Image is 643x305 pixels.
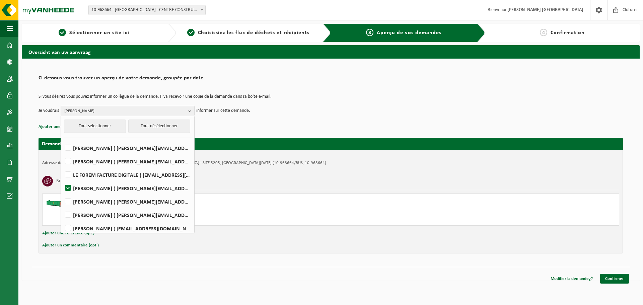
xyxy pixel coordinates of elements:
[187,29,195,36] span: 2
[64,170,191,180] label: LE FOREM FACTURE DIGITALE ( [EMAIL_ADDRESS][DOMAIN_NAME] )
[64,197,191,207] label: [PERSON_NAME] ( [PERSON_NAME][EMAIL_ADDRESS][DOMAIN_NAME] )
[59,29,66,36] span: 1
[64,223,191,233] label: [PERSON_NAME] ( [EMAIL_ADDRESS][DOMAIN_NAME] )
[196,106,250,116] p: informer sur cette demande.
[42,229,94,238] button: Ajouter une référence (opt.)
[600,274,629,284] a: Confirmer
[39,123,91,131] button: Ajouter une référence (opt.)
[180,29,317,37] a: 2Choisissiez les flux de déchets et récipients
[546,274,598,284] a: Modifier la demande
[56,176,101,186] h3: Briquaillons pur (HMRP)
[39,94,623,99] p: Si vous désirez vous pouvez informer un collègue de la demande. Il va recevoir une copie de la de...
[73,217,358,222] div: Nombre: 1
[377,30,441,35] span: Aperçu de vos demandes
[64,143,191,153] label: [PERSON_NAME] ( [PERSON_NAME][EMAIL_ADDRESS][DOMAIN_NAME] )
[91,160,326,166] td: LE FOREM - CENTRE CONSTRUFORM DE [GEOGRAPHIC_DATA] - SITE 5205, [GEOGRAPHIC_DATA][DATE] (10-96866...
[46,197,66,207] img: HK-XC-10-GN-00.png
[22,45,640,58] h2: Overzicht van uw aanvraag
[39,75,623,84] h2: Ci-dessous vous trouvez un aperçu de votre demande, groupée par date.
[64,120,126,133] button: Tout sélectionner
[39,106,59,116] p: Je voudrais
[198,30,309,35] span: Choisissiez les flux de déchets et récipients
[42,141,92,147] strong: Demande pour [DATE]
[42,241,99,250] button: Ajouter un commentaire (opt.)
[507,7,583,12] strong: [PERSON_NAME] [GEOGRAPHIC_DATA]
[64,183,191,193] label: [PERSON_NAME] ( [PERSON_NAME][EMAIL_ADDRESS][DOMAIN_NAME] )
[128,120,190,133] button: Tout désélectionner
[42,161,84,165] strong: Adresse de placement:
[73,208,358,213] div: Enlever et placer conteneur vide
[540,29,547,36] span: 4
[25,29,163,37] a: 1Sélectionner un site ici
[366,29,373,36] span: 3
[551,30,585,35] span: Confirmation
[89,5,205,15] span: 10-968664 - LE FOREM - CENTRE CONSTRUFORM DE HAINAUT - SITE 5205 - CHÂTELINEAU
[64,156,191,166] label: [PERSON_NAME] ( [PERSON_NAME][EMAIL_ADDRESS][DOMAIN_NAME] )
[61,106,195,116] button: [PERSON_NAME]
[88,5,206,15] span: 10-968664 - LE FOREM - CENTRE CONSTRUFORM DE HAINAUT - SITE 5205 - CHÂTELINEAU
[64,210,191,220] label: [PERSON_NAME] ( [PERSON_NAME][EMAIL_ADDRESS][DOMAIN_NAME] )
[64,106,186,116] span: [PERSON_NAME]
[69,30,129,35] span: Sélectionner un site ici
